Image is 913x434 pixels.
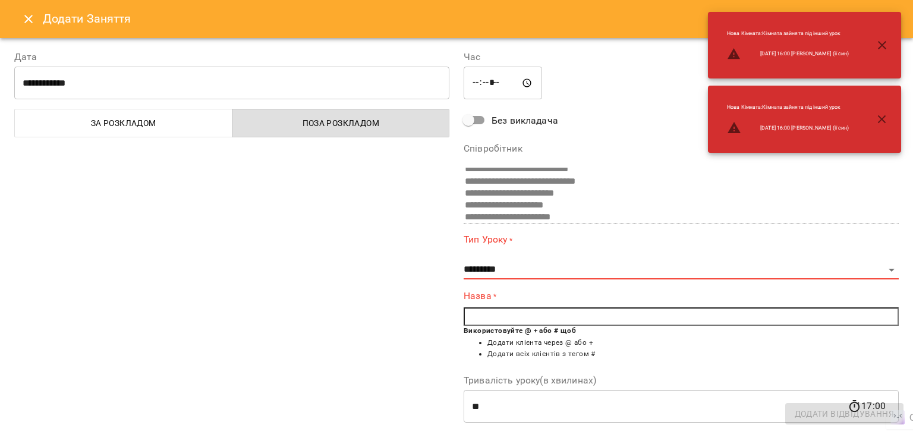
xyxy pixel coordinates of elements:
li: [DATE] 16:00 [PERSON_NAME] (її син) [717,42,858,66]
b: Використовуйте @ + або # щоб [464,326,576,335]
button: Close [14,5,43,33]
button: За розкладом [14,109,232,137]
li: Нова Кімната : Кімната зайнята під інший урок [717,99,858,116]
span: Поза розкладом [240,116,443,130]
label: Назва [464,289,899,303]
label: Тип Уроку [464,233,899,247]
span: Без викладача [492,114,558,128]
label: Час [464,52,899,62]
button: Поза розкладом [232,109,450,137]
label: Дата [14,52,449,62]
span: За розкладом [22,116,225,130]
li: Нова Кімната : Кімната зайнята під інший урок [717,25,858,42]
li: [DATE] 16:00 [PERSON_NAME] (її син) [717,116,858,140]
li: Додати всіх клієнтів з тегом # [487,348,899,360]
h6: Додати Заняття [43,10,899,28]
label: Співробітник [464,144,899,153]
label: Тривалість уроку(в хвилинах) [464,376,899,385]
li: Додати клієнта через @ або + [487,337,899,349]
